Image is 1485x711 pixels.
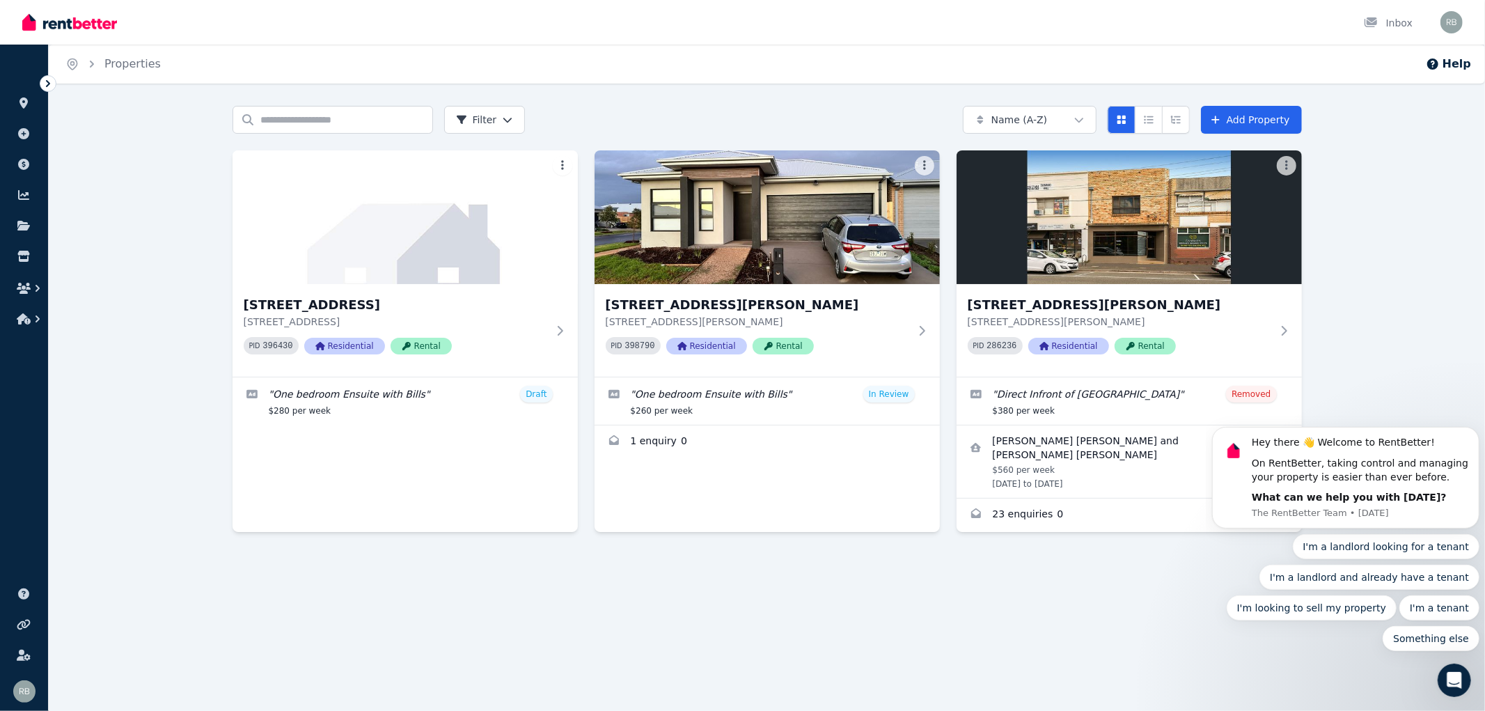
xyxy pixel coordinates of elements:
a: Edit listing: Direct Infront of Oakleigh Railway Station [957,377,1302,425]
code: 286236 [987,341,1016,351]
small: PID [973,342,984,350]
a: View details for Antonio Enrique Saavedra Poblete and Alcayaga Burgos Miguel Angel [957,425,1302,498]
h3: [STREET_ADDRESS] [244,295,547,315]
img: RentBetter [22,12,117,33]
a: 16 Haughton Road, Oakleigh[STREET_ADDRESS][PERSON_NAME][STREET_ADDRESS][PERSON_NAME]PID 286236Res... [957,150,1302,377]
button: Name (A-Z) [963,106,1097,134]
span: Rental [1115,338,1176,354]
div: Inbox [1364,16,1413,30]
button: More options [553,156,572,175]
button: More options [1277,156,1296,175]
img: 16 Haughton Road, Oakleigh [957,150,1302,284]
small: PID [611,342,622,350]
p: [STREET_ADDRESS] [244,315,547,329]
button: Filter [444,106,526,134]
span: Rental [753,338,814,354]
a: Enquiries for 16 Haughton Road, Oakleigh [957,499,1302,532]
button: Expanded list view [1162,106,1190,134]
a: Edit listing: One bedroom Ensuite with Bills [595,377,940,425]
img: Ravi Beniwal [1440,11,1463,33]
p: [STREET_ADDRESS][PERSON_NAME] [606,315,909,329]
p: [STREET_ADDRESS][PERSON_NAME] [968,315,1271,329]
a: Properties [104,57,161,70]
span: Residential [666,338,747,354]
span: Filter [456,113,497,127]
button: Compact list view [1135,106,1163,134]
code: 396430 [262,341,292,351]
a: Add Property [1201,106,1302,134]
img: Ravi Beniwal [13,680,36,703]
button: Help [1426,56,1471,72]
iframe: Intercom live chat [1438,664,1471,697]
button: Card view [1108,106,1136,134]
h3: [STREET_ADDRESS][PERSON_NAME] [968,295,1271,315]
span: Name (A-Z) [991,113,1048,127]
a: Edit listing: One bedroom Ensuite with Bills [233,377,578,425]
a: 8 Rumford St, Thornhill Park[STREET_ADDRESS][PERSON_NAME][STREET_ADDRESS][PERSON_NAME]PID 398790R... [595,150,940,377]
nav: Breadcrumb [49,45,178,84]
span: Residential [1028,338,1109,354]
code: 398790 [624,341,654,351]
small: PID [249,342,260,350]
iframe: Intercom notifications message [1207,288,1485,673]
a: 4 Watton St, Strathtulloh[STREET_ADDRESS][STREET_ADDRESS]PID 396430ResidentialRental [233,150,578,377]
div: View options [1108,106,1190,134]
h3: [STREET_ADDRESS][PERSON_NAME] [606,295,909,315]
img: 8 Rumford St, Thornhill Park [595,150,940,284]
span: Rental [391,338,452,354]
span: Residential [304,338,385,354]
img: 4 Watton St, Strathtulloh [233,150,578,284]
a: Enquiries for 8 Rumford St, Thornhill Park [595,425,940,459]
button: More options [915,156,934,175]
